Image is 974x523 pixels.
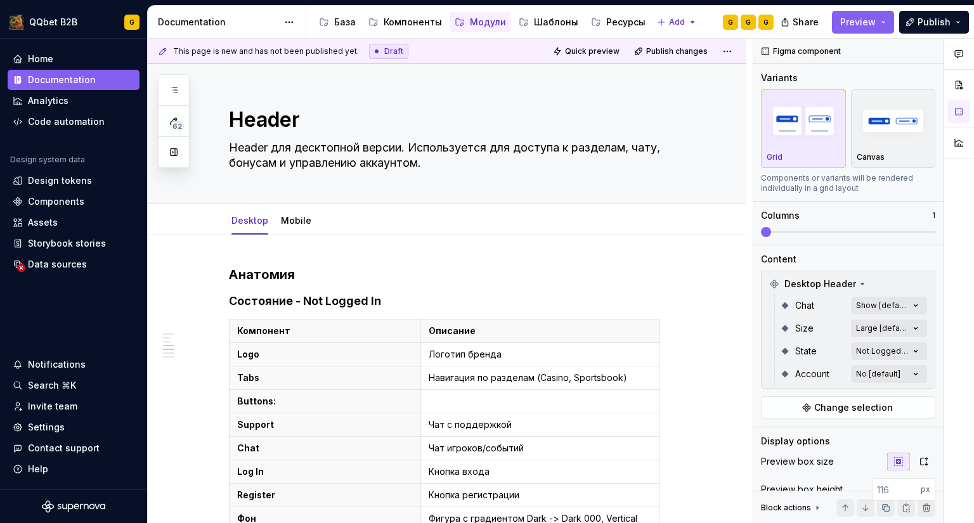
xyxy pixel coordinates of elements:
[281,215,311,226] a: Mobile
[8,171,140,191] a: Design tokens
[226,207,273,233] div: Desktop
[856,300,909,311] div: Show [default]
[28,421,65,434] div: Settings
[28,195,84,208] div: Components
[784,278,856,290] span: Desktop Header
[8,49,140,69] a: Home
[28,216,58,229] div: Assets
[851,89,936,168] button: placeholderCanvas
[856,369,900,379] div: No [default]
[586,12,651,32] a: Ресурсы
[932,210,935,221] p: 1
[237,395,413,408] p: Buttons:
[646,46,708,56] span: Publish changes
[899,11,969,34] button: Publish
[28,358,86,371] div: Notifications
[795,322,814,335] span: Size
[814,401,893,414] span: Change selection
[28,53,53,65] div: Home
[226,105,693,135] textarea: Header
[767,152,782,162] p: Grid
[237,325,413,337] p: Компонент
[334,16,356,29] div: База
[761,209,800,222] div: Columns
[9,15,24,30] img: 491028fe-7948-47f3-9fb2-82dab60b8b20.png
[276,207,316,233] div: Mobile
[237,442,413,455] p: Chat
[8,233,140,254] a: Storybook stories
[28,463,48,475] div: Help
[429,325,652,337] p: Описание
[314,12,361,32] a: База
[761,435,830,448] div: Display options
[237,465,413,478] p: Log In
[229,266,696,283] h3: Анатомия
[761,173,935,193] div: Components or variants will be rendered individually in a grid layout
[549,42,625,60] button: Quick preview
[237,489,413,501] p: Register
[229,294,381,307] strong: Состояние - Not Logged In
[565,46,620,56] span: Quick preview
[8,191,140,212] a: Components
[429,371,652,384] p: Навигация по разделам (Casino, Sportsbook)
[384,46,403,56] span: Draft
[429,489,652,501] p: Кнопка регистрации
[3,8,145,36] button: QQbet B2BG
[28,74,96,86] div: Documentation
[470,16,506,29] div: Модули
[429,442,652,455] p: Чат игроков/событий
[653,13,701,31] button: Add
[630,42,713,60] button: Publish changes
[856,323,909,333] div: Large [default]
[795,299,814,312] span: Chat
[173,46,359,56] span: This page is new and has not been published yet.
[28,258,87,271] div: Data sources
[28,400,77,413] div: Invite team
[8,91,140,111] a: Analytics
[8,354,140,375] button: Notifications
[42,500,105,513] svg: Supernova Logo
[832,11,894,34] button: Preview
[851,320,927,337] button: Large [default]
[851,365,927,383] button: No [default]
[728,17,733,27] div: G
[450,12,511,32] a: Модули
[774,11,827,34] button: Share
[158,16,278,29] div: Documentation
[29,16,77,29] div: QQbet B2B
[761,503,811,513] div: Block actions
[28,442,100,455] div: Contact support
[429,348,652,361] p: Логотип бренда
[761,455,834,468] div: Preview box size
[761,72,798,84] div: Variants
[761,396,935,419] button: Change selection
[606,16,646,29] div: Ресурсы
[10,155,85,165] div: Design system data
[237,418,413,431] p: Support
[314,10,651,35] div: Page tree
[8,254,140,274] a: Data sources
[237,348,413,361] p: Logo
[429,418,652,431] p: Чат с поддержкой
[767,98,840,144] img: placeholder
[763,17,769,27] div: G
[795,368,829,380] span: Account
[8,375,140,396] button: Search ⌘K
[237,371,413,384] p: Tabs
[746,17,751,27] div: G
[8,396,140,416] a: Invite team
[28,94,68,107] div: Analytics
[8,438,140,458] button: Contact support
[28,237,106,250] div: Storybook stories
[171,121,184,131] span: 62
[8,459,140,479] button: Help
[363,12,447,32] a: Компоненты
[851,297,927,314] button: Show [default]
[384,16,442,29] div: Компоненты
[761,483,843,496] div: Preview box height
[226,138,693,173] textarea: Header для десктопной версии. Используется для доступа к разделам, чату, бонусам и управлению акк...
[129,17,134,27] div: G
[851,342,927,360] button: Not Logged In [default]
[28,115,105,128] div: Code automation
[8,212,140,233] a: Assets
